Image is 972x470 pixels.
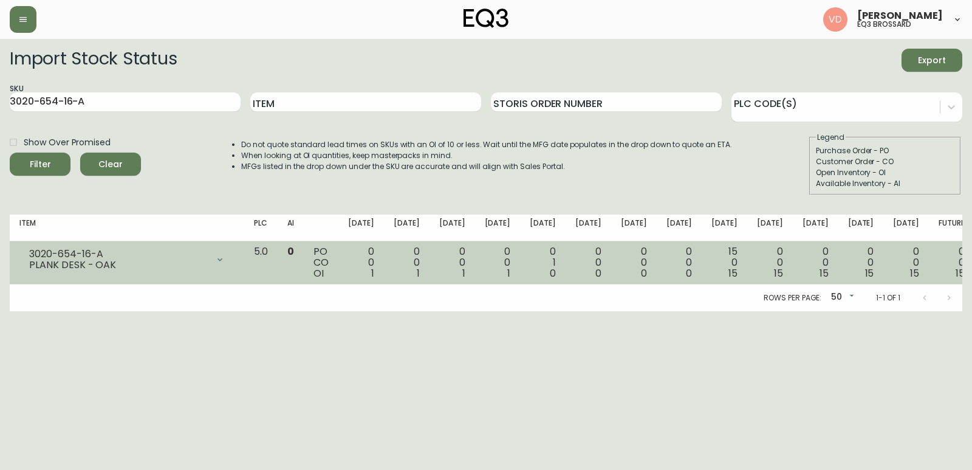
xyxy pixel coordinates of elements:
div: 0 0 [621,246,647,279]
legend: Legend [816,132,846,143]
th: [DATE] [384,215,430,241]
li: MFGs listed in the drop down under the SKU are accurate and will align with Sales Portal. [241,161,732,172]
div: 0 0 [439,246,465,279]
div: 0 0 [803,246,829,279]
span: 0 [287,244,294,258]
th: [DATE] [611,215,657,241]
h5: eq3 brossard [857,21,911,28]
th: Item [10,215,244,241]
div: 0 1 [530,246,556,279]
th: [DATE] [883,215,929,241]
th: [DATE] [838,215,884,241]
div: 0 0 [939,246,965,279]
div: 15 0 [711,246,738,279]
li: Do not quote standard lead times on SKUs with an OI of 10 or less. Wait until the MFG date popula... [241,139,732,150]
p: 1-1 of 1 [876,292,900,303]
span: 0 [550,266,556,280]
img: logo [464,9,508,28]
span: 0 [641,266,647,280]
span: 1 [462,266,465,280]
div: 3020-654-16-APLANK DESK - OAK [19,246,234,273]
span: OI [313,266,324,280]
p: Rows per page: [764,292,821,303]
div: 0 0 [394,246,420,279]
span: 15 [820,266,829,280]
div: 50 [826,288,857,308]
span: Show Over Promised [24,136,111,149]
th: AI [278,215,304,241]
div: PO CO [313,246,329,279]
th: [DATE] [793,215,838,241]
th: [DATE] [520,215,566,241]
span: Clear [90,157,131,172]
button: Filter [10,153,70,176]
span: [PERSON_NAME] [857,11,943,21]
span: 1 [417,266,420,280]
div: 0 0 [666,246,693,279]
th: [DATE] [566,215,611,241]
div: PLANK DESK - OAK [29,260,208,271]
div: Open Inventory - OI [816,167,954,178]
span: 1 [371,266,374,280]
span: Export [911,53,953,68]
th: [DATE] [430,215,475,241]
th: [DATE] [657,215,702,241]
th: PLC [244,215,278,241]
div: Available Inventory - AI [816,178,954,189]
img: 34cbe8de67806989076631741e6a7c6b [823,7,847,32]
div: 0 0 [757,246,783,279]
h2: Import Stock Status [10,49,177,72]
button: Clear [80,153,141,176]
div: 0 0 [893,246,919,279]
div: 0 0 [348,246,374,279]
div: 0 0 [848,246,874,279]
li: When looking at OI quantities, keep masterpacks in mind. [241,150,732,161]
div: 0 0 [485,246,511,279]
td: 5.0 [244,241,278,285]
th: [DATE] [702,215,747,241]
th: [DATE] [338,215,384,241]
span: 0 [686,266,692,280]
div: Purchase Order - PO [816,145,954,156]
div: 0 0 [575,246,601,279]
span: 0 [595,266,601,280]
span: 15 [865,266,874,280]
span: 1 [507,266,510,280]
th: [DATE] [475,215,521,241]
button: Export [902,49,962,72]
span: 15 [774,266,783,280]
div: Customer Order - CO [816,156,954,167]
span: 15 [728,266,738,280]
span: 15 [956,266,965,280]
div: 3020-654-16-A [29,249,208,260]
span: 15 [910,266,919,280]
th: [DATE] [747,215,793,241]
